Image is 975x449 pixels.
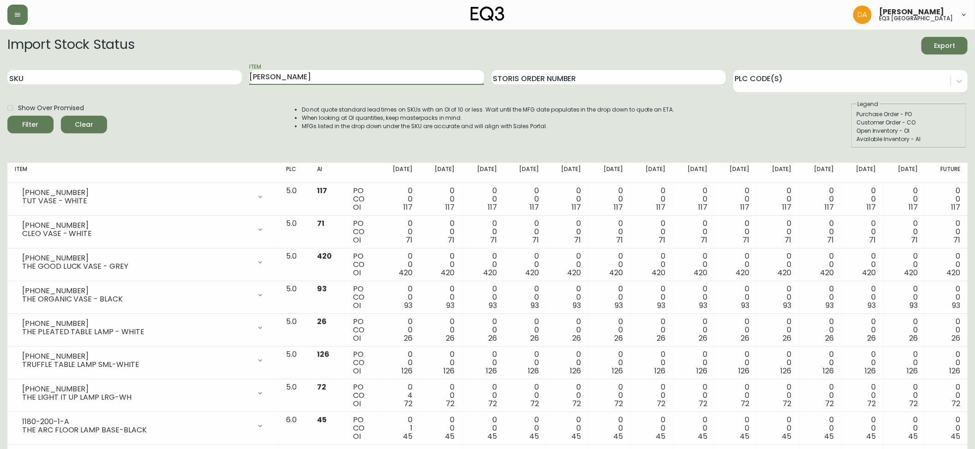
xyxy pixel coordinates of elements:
[317,349,329,360] span: 126
[378,163,420,183] th: [DATE]
[525,267,539,278] span: 420
[279,347,310,379] td: 5.0
[279,314,310,347] td: 5.0
[446,398,455,409] span: 72
[302,122,675,130] li: MFGs listed in the drop down under the SKU are accurate and will align with Sales Portal.
[652,267,665,278] span: 420
[596,383,623,408] div: 0 0
[722,187,749,212] div: 0 0
[615,300,623,311] span: 93
[570,366,581,376] span: 126
[567,267,581,278] span: 420
[946,267,960,278] span: 420
[483,267,497,278] span: 420
[512,350,539,375] div: 0 0
[722,318,749,343] div: 0 0
[61,116,107,133] button: Clear
[22,328,251,336] div: THE PLEATED TABLE LAMP - WHITE
[638,383,665,408] div: 0 0
[427,285,455,310] div: 0 0
[849,416,876,441] div: 0 0
[596,318,623,343] div: 0 0
[783,202,792,213] span: 117
[856,118,962,127] div: Customer Order - CO
[849,219,876,244] div: 0 0
[22,262,251,271] div: THE GOOD LUCK VASE - GREY
[784,300,792,311] span: 93
[696,366,707,376] span: 126
[530,202,539,213] span: 117
[856,135,962,143] div: Available Inventory - AI
[530,398,539,409] span: 72
[825,333,834,343] span: 26
[891,219,918,244] div: 0 0
[22,221,251,230] div: [PHONE_NUMBER]
[742,235,749,245] span: 71
[921,37,968,54] button: Export
[554,383,581,408] div: 0 0
[15,219,271,240] div: [PHONE_NUMBER]CLEO VASE - WHITE
[302,114,675,122] li: When looking at OI quantities, keep masterpacks in mind.
[849,350,876,375] div: 0 0
[741,333,749,343] span: 26
[302,106,675,114] li: Do not quote standard lead times on SKUs with an OI of 10 or less. Wait until the MFG date popula...
[353,366,361,376] span: OI
[317,218,324,229] span: 71
[462,163,504,183] th: [DATE]
[951,333,960,343] span: 26
[856,110,962,118] div: Purchase Order - PO
[448,235,455,245] span: 71
[530,333,539,343] span: 26
[353,235,361,245] span: OI
[385,383,413,408] div: 0 4
[699,333,707,343] span: 26
[22,230,251,238] div: CLEO VASE - WHITE
[867,398,876,409] span: 72
[807,219,834,244] div: 0 0
[469,187,496,212] div: 0 0
[849,285,876,310] div: 0 0
[933,252,960,277] div: 0 0
[15,383,271,403] div: [PHONE_NUMBER]THE LIGHT IT UP LAMP LRG-WH
[385,219,413,244] div: 0 0
[698,202,707,213] span: 117
[7,116,54,133] button: Filter
[512,383,539,408] div: 0 0
[22,360,251,369] div: TRUFFLE TABLE LAMP SML-WHITE
[427,219,455,244] div: 0 0
[807,350,834,375] div: 0 0
[512,187,539,212] div: 0 0
[573,300,581,311] span: 93
[404,398,413,409] span: 72
[531,300,539,311] span: 93
[631,163,673,183] th: [DATE]
[722,252,749,277] div: 0 0
[783,333,792,343] span: 26
[615,398,623,409] span: 72
[554,350,581,375] div: 0 0
[841,163,883,183] th: [DATE]
[7,163,279,183] th: Item
[891,350,918,375] div: 0 0
[722,416,749,441] div: 0 0
[638,219,665,244] div: 0 0
[933,318,960,343] div: 0 0
[385,416,413,441] div: 0 1
[317,382,326,392] span: 72
[528,366,539,376] span: 126
[353,300,361,311] span: OI
[469,350,496,375] div: 0 0
[867,333,876,343] span: 26
[441,267,455,278] span: 420
[279,216,310,248] td: 5.0
[353,267,361,278] span: OI
[446,202,455,213] span: 117
[427,416,455,441] div: 0 0
[427,383,455,408] div: 0 0
[862,267,876,278] span: 420
[680,219,707,244] div: 0 0
[680,416,707,441] div: 0 0
[807,383,834,408] div: 0 0
[572,202,581,213] span: 117
[385,252,413,277] div: 0 0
